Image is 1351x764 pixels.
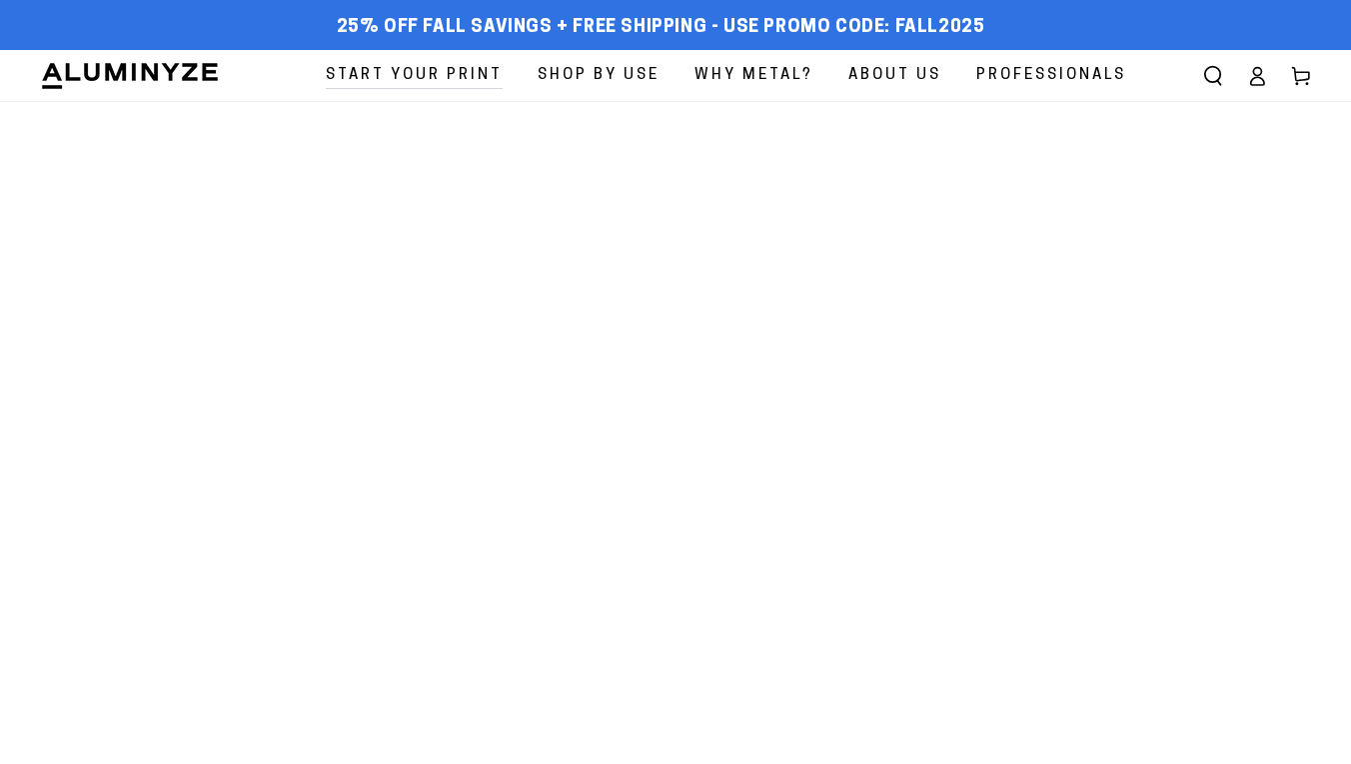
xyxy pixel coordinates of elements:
summary: Search our site [1191,54,1235,98]
span: Why Metal? [694,62,813,89]
img: Aluminyze [40,61,220,91]
a: Why Metal? [679,50,828,101]
span: Shop By Use [538,62,660,89]
span: Start Your Print [326,62,503,89]
span: Professionals [976,62,1126,89]
span: 25% off FALL Savings + Free Shipping - Use Promo Code: FALL2025 [337,17,985,39]
a: About Us [833,50,956,101]
a: Professionals [961,50,1141,101]
a: Start Your Print [311,50,518,101]
span: About Us [848,62,941,89]
a: Shop By Use [523,50,675,101]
